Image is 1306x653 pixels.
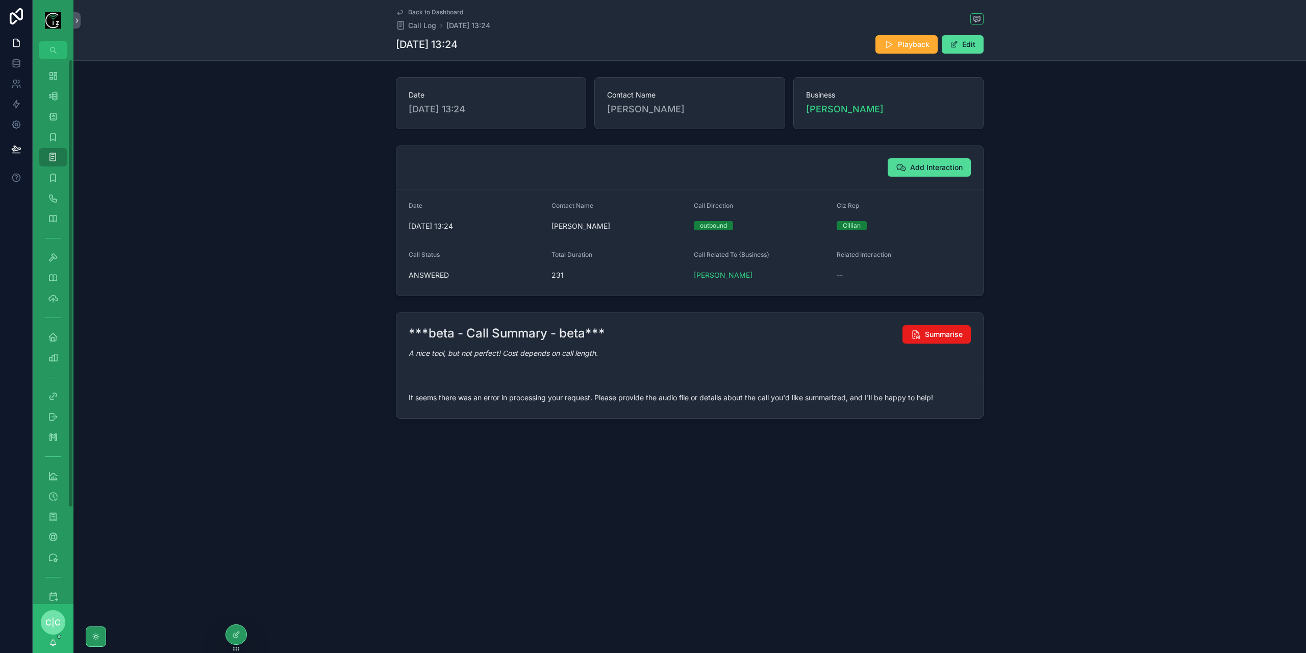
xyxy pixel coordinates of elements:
[551,221,686,231] span: [PERSON_NAME]
[409,251,440,258] span: Call Status
[396,20,436,31] a: Call Log
[925,329,963,340] span: Summarise
[942,35,984,54] button: Edit
[408,20,436,31] span: Call Log
[806,90,971,100] span: Business
[33,59,73,604] div: scrollable content
[409,393,933,402] span: It seems there was an error in processing your request. Please provide the audio file or details ...
[910,162,963,173] span: Add Interaction
[409,349,598,357] em: A nice tool, but not perfect! Cost depends on call length.
[396,37,458,52] h1: [DATE] 13:24
[446,20,490,31] a: [DATE] 13:24
[551,270,686,280] span: 231
[694,270,752,280] a: [PERSON_NAME]
[837,251,891,258] span: Related Interaction
[888,158,971,177] button: Add Interaction
[607,102,772,116] span: [PERSON_NAME]
[45,12,61,29] img: App logo
[694,202,733,209] span: Call Direction
[806,102,884,116] a: [PERSON_NAME]
[837,202,859,209] span: Ciz Rep
[409,90,573,100] span: Date
[409,221,543,231] span: [DATE] 13:24
[607,90,772,100] span: Contact Name
[694,251,769,258] span: Call Related To {Business}
[551,251,592,258] span: Total Duration
[898,39,930,50] span: Playback
[396,8,463,16] a: Back to Dashboard
[409,270,543,280] span: ANSWERED
[843,221,861,230] div: Cillian
[45,616,61,628] span: C|C
[409,102,573,116] span: [DATE] 13:24
[875,35,938,54] button: Playback
[700,221,727,230] div: outbound
[408,8,463,16] span: Back to Dashboard
[902,325,971,344] button: Summarise
[837,270,843,280] span: --
[409,202,422,209] span: Date
[551,202,593,209] span: Contact Name
[409,325,605,342] h2: ***beta - Call Summary - beta***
